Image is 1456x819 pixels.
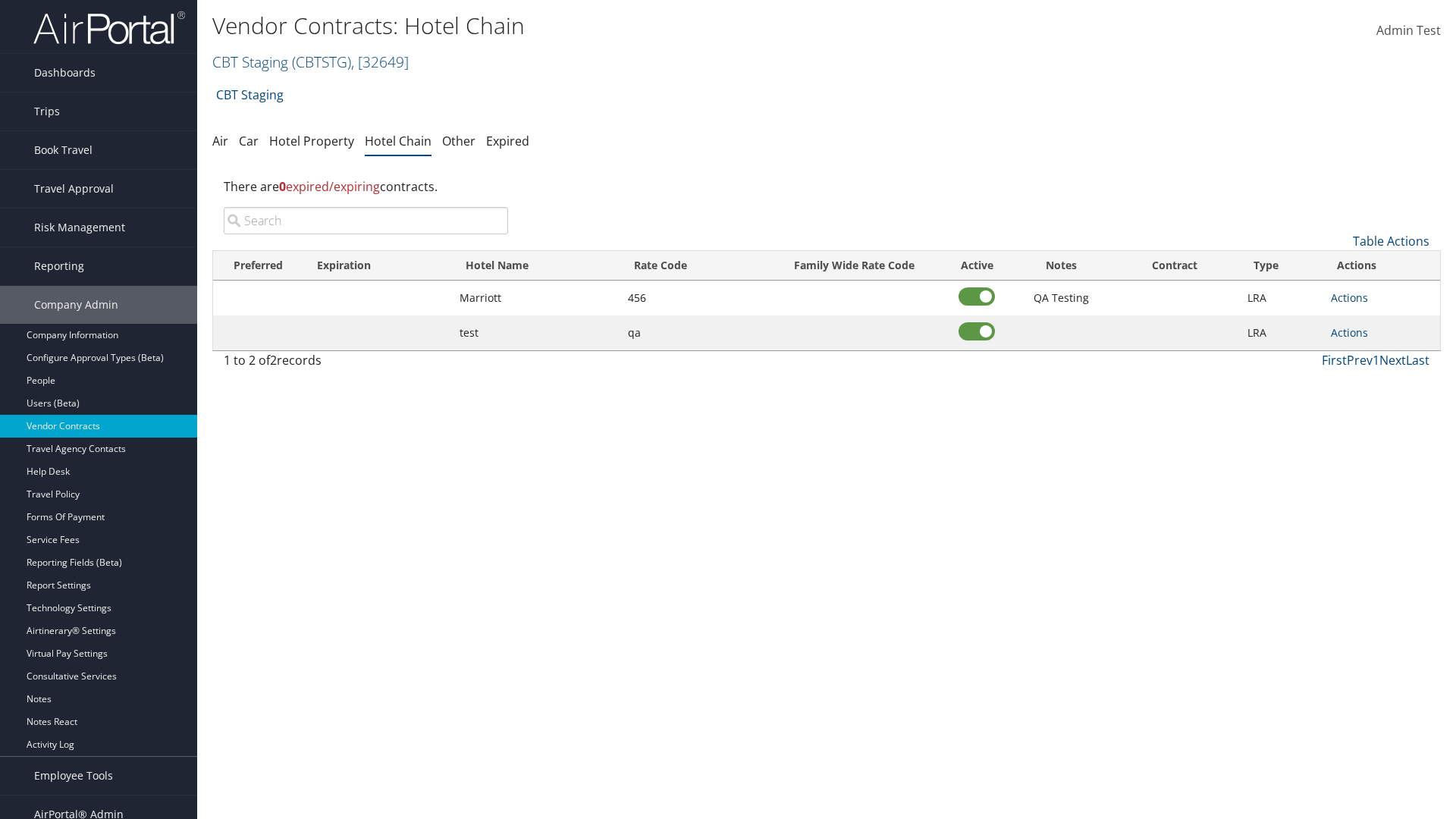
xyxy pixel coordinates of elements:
td: LRA [1240,281,1324,315]
span: Admin Test [1376,22,1441,39]
span: Book Travel [34,131,93,169]
span: Reporting [34,247,84,285]
a: CBT Staging [212,52,409,72]
a: Air [212,133,228,149]
th: Rate Code: activate to sort column ascending [620,251,767,281]
input: Search [224,207,508,234]
img: airportal-logo.png [33,10,185,45]
td: LRA [1240,315,1324,350]
div: 1 to 2 of records [224,351,508,377]
th: Type: activate to sort column ascending [1240,251,1324,281]
th: Family Wide Rate Code: activate to sort column ascending [767,251,941,281]
a: First [1322,352,1347,369]
span: , [ 32649 ] [351,52,409,72]
strong: 0 [279,178,286,195]
a: Table Actions [1353,233,1429,249]
a: Actions [1331,325,1368,340]
td: Marriott [452,281,620,315]
th: Active: activate to sort column ascending [942,251,1012,281]
a: CBT Staging [216,80,284,110]
th: Expiration: activate to sort column ascending [303,251,452,281]
td: test [452,315,620,350]
span: QA Testing [1034,290,1089,305]
a: Other [442,133,475,149]
span: Employee Tools [34,757,113,795]
a: 1 [1373,352,1379,369]
span: Travel Approval [34,170,114,208]
a: Car [239,133,259,149]
a: Hotel Chain [365,133,431,149]
a: Hotel Property [269,133,354,149]
td: qa [620,315,767,350]
div: There are contracts. [212,166,1441,207]
span: Company Admin [34,286,118,324]
a: Prev [1347,352,1373,369]
a: Expired [486,133,529,149]
span: expired/expiring [279,178,380,195]
span: 2 [270,352,277,369]
span: ( CBTSTG ) [292,52,351,72]
th: Notes: activate to sort column ascending [1012,251,1110,281]
td: 456 [620,281,767,315]
th: Actions [1323,251,1440,281]
th: Preferred: activate to sort column ascending [213,251,303,281]
span: Risk Management [34,209,125,246]
a: Next [1379,352,1406,369]
a: Actions [1331,290,1368,305]
a: Last [1406,352,1429,369]
h1: Vendor Contracts: Hotel Chain [212,10,1031,42]
span: Trips [34,93,60,130]
span: Dashboards [34,54,96,92]
th: Contract: activate to sort column ascending [1109,251,1239,281]
th: Hotel Name: activate to sort column ascending [452,251,620,281]
a: Admin Test [1376,8,1441,55]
